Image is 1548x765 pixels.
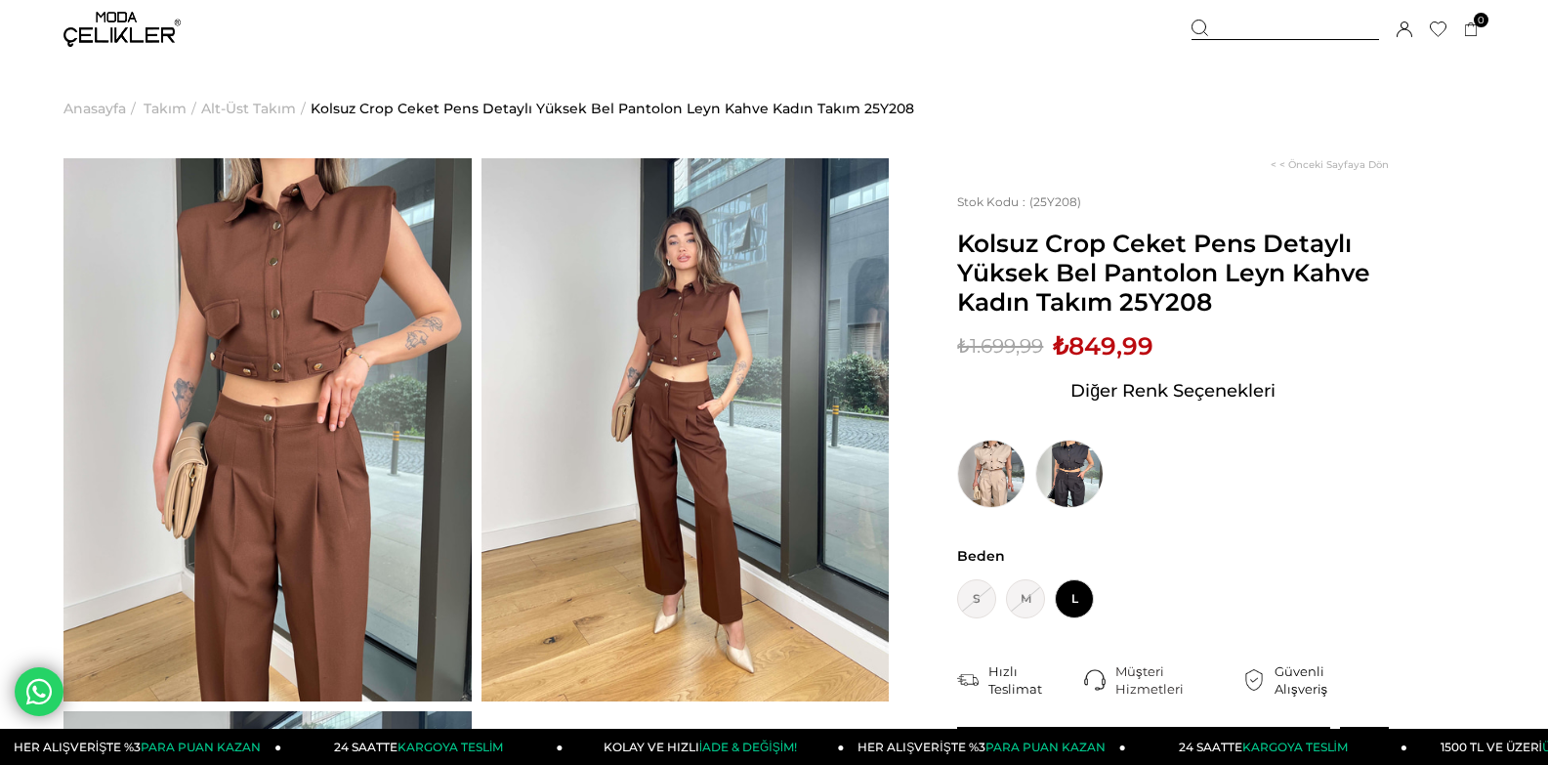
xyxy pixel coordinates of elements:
[957,669,979,691] img: shipping.png
[988,662,1084,698] div: Hızlı Teslimat
[699,740,797,754] span: İADE & DEĞİŞİM!
[63,158,472,701] img: Leyn takım 25Y208
[1242,740,1348,754] span: KARGOYA TESLİM
[1275,662,1389,698] div: Güvenli Alışveriş
[144,59,201,158] li: >
[141,740,261,754] span: PARA PUAN KAZAN
[1006,579,1045,618] span: M
[845,729,1126,765] a: HER ALIŞVERİŞTE %3PARA PUAN KAZAN
[1055,579,1094,618] span: L
[281,729,563,765] a: 24 SAATTEKARGOYA TESLİM
[957,331,1043,361] span: ₺1.699,99
[1035,440,1104,508] img: Kolsuz Crop Ceket Pens Detaylı Yüksek Bel Pantolon Leyn Siyah Kadın Takım 25Y208
[311,59,914,158] a: Kolsuz Crop Ceket Pens Detaylı Yüksek Bel Pantolon Leyn Kahve Kadın Takım 25Y208
[957,194,1081,209] span: (25Y208)
[563,729,844,765] a: KOLAY VE HIZLIİADE & DEĞİŞİM!
[63,59,126,158] a: Anasayfa
[985,740,1106,754] span: PARA PUAN KAZAN
[1084,669,1106,691] img: call-center.png
[1271,158,1389,171] a: < < Önceki Sayfaya Dön
[957,194,1029,209] span: Stok Kodu
[957,579,996,618] span: S
[1243,669,1265,691] img: security.png
[144,59,187,158] a: Takım
[957,547,1389,565] span: Beden
[481,158,890,701] img: Leyn takım 25Y208
[201,59,311,158] li: >
[957,440,1025,508] img: Kolsuz Crop Ceket Pens Detaylı Yüksek Bel Pantolon Leyn Taş Kadın Takım 25Y208
[201,59,296,158] a: Alt-Üst Takım
[1126,729,1407,765] a: 24 SAATTEKARGOYA TESLİM
[1464,22,1479,37] a: 0
[63,12,181,47] img: logo
[1070,375,1276,406] span: Diğer Renk Seçenekleri
[1053,331,1153,361] span: ₺849,99
[397,740,503,754] span: KARGOYA TESLİM
[63,59,141,158] li: >
[1474,13,1488,27] span: 0
[1115,662,1243,698] div: Müşteri Hizmetleri
[957,229,1389,317] span: Kolsuz Crop Ceket Pens Detaylı Yüksek Bel Pantolon Leyn Kahve Kadın Takım 25Y208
